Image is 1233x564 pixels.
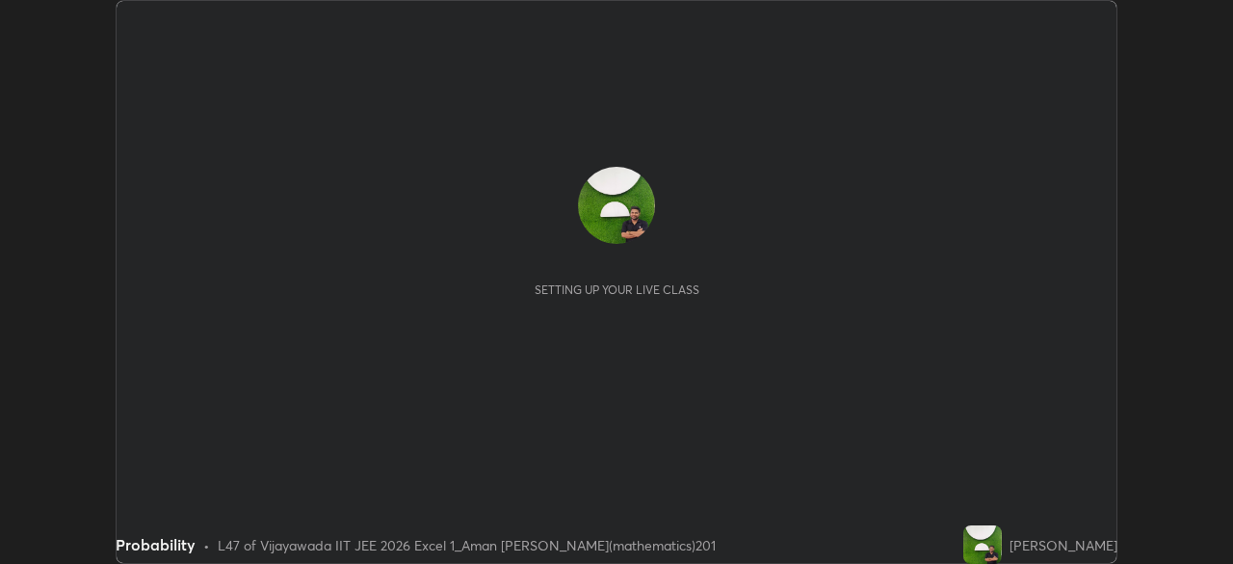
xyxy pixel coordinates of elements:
div: • [203,535,210,555]
img: 30eaa46d9b7a48108e5e30eb11457d0d.jpg [578,167,655,244]
div: L47 of Vijayawada IIT JEE 2026 Excel 1_Aman [PERSON_NAME](mathematics)201 [218,535,716,555]
div: Setting up your live class [535,282,699,297]
div: [PERSON_NAME] [1010,535,1117,555]
img: 30eaa46d9b7a48108e5e30eb11457d0d.jpg [963,525,1002,564]
div: Probability [116,533,196,556]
